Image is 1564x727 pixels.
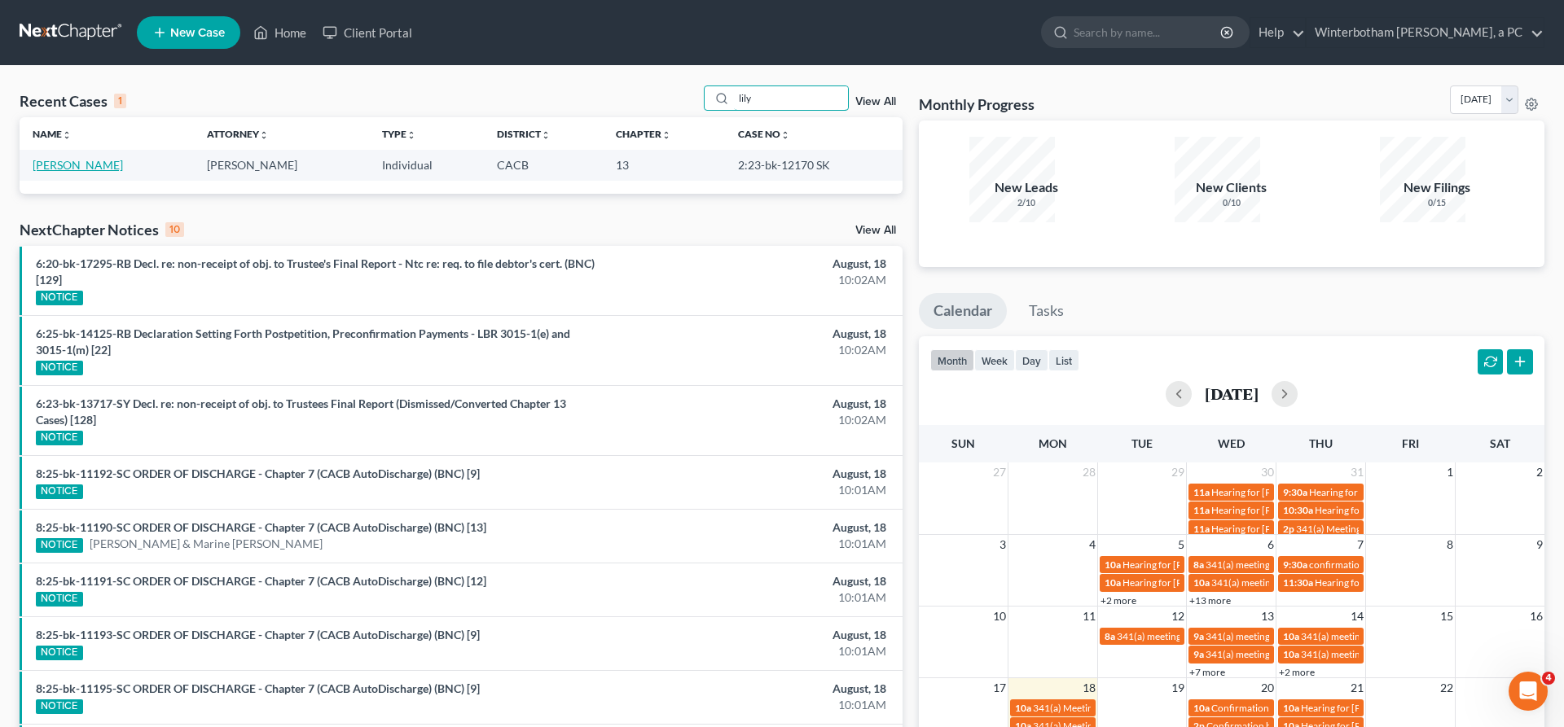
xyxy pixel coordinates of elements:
[406,130,416,140] i: unfold_more
[1087,535,1097,554] span: 4
[1211,576,1543,589] span: 341(a) meeting for [PERSON_NAME] and [PERSON_NAME] [PERSON_NAME]
[36,466,480,480] a: 8:25-bk-11192-SC ORDER OF DISCHARGE - Chapter 7 (CACB AutoDischarge) (BNC) [9]
[1193,523,1210,535] span: 11a
[1301,630,1458,642] span: 341(a) meeting for [PERSON_NAME]
[1175,197,1289,209] div: 0/10
[1193,576,1210,589] span: 10a
[1105,576,1121,589] span: 10a
[36,326,570,357] a: 6:25-bk-14125-RB Declaration Setting Forth Postpetition, Preconfirmation Payments - LBR 3015-1(e)...
[1033,702,1277,714] span: 341(a) Meeting for [PERSON_NAME] & [PERSON_NAME]
[36,396,566,427] a: 6:23-bk-13717-SY Decl. re: non-receipt of obj. to Trustees Final Report (Dismissed/Converted Chap...
[1535,462,1544,482] span: 2
[1105,630,1115,642] span: 8a
[1309,558,1492,571] span: confirmation hearing for [PERSON_NAME]
[1509,672,1548,711] iframe: Intercom live chat
[1211,504,1513,516] span: Hearing for [PERSON_NAME] and [PERSON_NAME] [PERSON_NAME]
[998,535,1008,554] span: 3
[1439,678,1455,698] span: 22
[1015,349,1048,371] button: day
[36,538,83,553] div: NOTICE
[114,94,126,108] div: 1
[1301,648,1458,660] span: 341(a) meeting for [PERSON_NAME]
[1122,576,1250,589] span: Hearing for [PERSON_NAME]
[613,681,886,697] div: August, 18
[1283,702,1299,714] span: 10a
[36,574,486,588] a: 8:25-bk-11191-SC ORDER OF DISCHARGE - Chapter 7 (CACB AutoDischarge) (BNC) [12]
[613,643,886,659] div: 10:01AM
[1206,630,1363,642] span: 341(a) meeting for [PERSON_NAME]
[1259,678,1276,698] span: 20
[369,150,484,180] td: Individual
[245,18,314,47] a: Home
[613,256,886,272] div: August, 18
[1283,486,1307,498] span: 9:30a
[194,150,368,180] td: [PERSON_NAME]
[1205,385,1259,402] h2: [DATE]
[36,681,480,695] a: 8:25-bk-11195-SC ORDER OF DISCHARGE - Chapter 7 (CACB AutoDischarge) (BNC) [9]
[1355,535,1365,554] span: 7
[1283,558,1307,571] span: 9:30a
[930,349,974,371] button: month
[1315,504,1442,516] span: Hearing for [PERSON_NAME]
[991,607,1008,626] span: 10
[1445,462,1455,482] span: 1
[1081,607,1097,626] span: 11
[1193,702,1210,714] span: 10a
[1206,648,1363,660] span: 341(a) meeting for [PERSON_NAME]
[1528,607,1544,626] span: 16
[919,94,1035,114] h3: Monthly Progress
[613,589,886,606] div: 10:01AM
[1542,672,1555,685] span: 4
[991,462,1008,482] span: 27
[1315,576,1442,589] span: Hearing for [PERSON_NAME]
[1081,462,1097,482] span: 28
[33,158,123,172] a: [PERSON_NAME]
[62,130,72,140] i: unfold_more
[1189,594,1231,607] a: +13 more
[613,627,886,643] div: August, 18
[1218,436,1245,450] span: Wed
[1283,576,1313,589] span: 11:30a
[36,361,83,375] div: NOTICE
[1307,18,1544,47] a: Winterbotham [PERSON_NAME], a PC
[613,466,886,482] div: August, 18
[1490,436,1510,450] span: Sat
[1193,558,1204,571] span: 8a
[613,342,886,358] div: 10:02AM
[36,256,595,287] a: 6:20-bk-17295-RB Decl. re: non-receipt of obj. to Trustee's Final Report - Ntc re: req. to file d...
[1349,462,1365,482] span: 31
[1015,702,1031,714] span: 10a
[1189,666,1225,678] a: +7 more
[1014,293,1079,329] a: Tasks
[613,482,886,498] div: 10:01AM
[1175,178,1289,197] div: New Clients
[1170,678,1186,698] span: 19
[1309,486,1532,498] span: Hearing for [PERSON_NAME] and [PERSON_NAME]
[1279,666,1315,678] a: +2 more
[36,699,83,714] div: NOTICE
[33,128,72,140] a: Nameunfold_more
[613,396,886,412] div: August, 18
[1349,678,1365,698] span: 21
[382,128,416,140] a: Typeunfold_more
[36,484,83,499] div: NOTICE
[1211,523,1513,535] span: Hearing for [PERSON_NAME] and [PERSON_NAME] [PERSON_NAME]
[613,272,886,288] div: 10:02AM
[738,128,790,140] a: Case Nounfold_more
[734,86,848,110] input: Search by name...
[1211,486,1513,498] span: Hearing for [PERSON_NAME] and [PERSON_NAME] [PERSON_NAME]
[207,128,269,140] a: Attorneyunfold_more
[1193,504,1210,516] span: 11a
[36,592,83,607] div: NOTICE
[1296,523,1454,535] span: 341(a) Meeting for [PERSON_NAME]
[974,349,1015,371] button: week
[90,536,323,552] a: [PERSON_NAME] & Marine [PERSON_NAME]
[1193,630,1204,642] span: 9a
[1535,535,1544,554] span: 9
[613,519,886,536] div: August, 18
[1193,648,1204,660] span: 9a
[259,130,269,140] i: unfold_more
[1380,178,1494,197] div: New Filings
[165,222,184,237] div: 10
[36,291,83,305] div: NOTICE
